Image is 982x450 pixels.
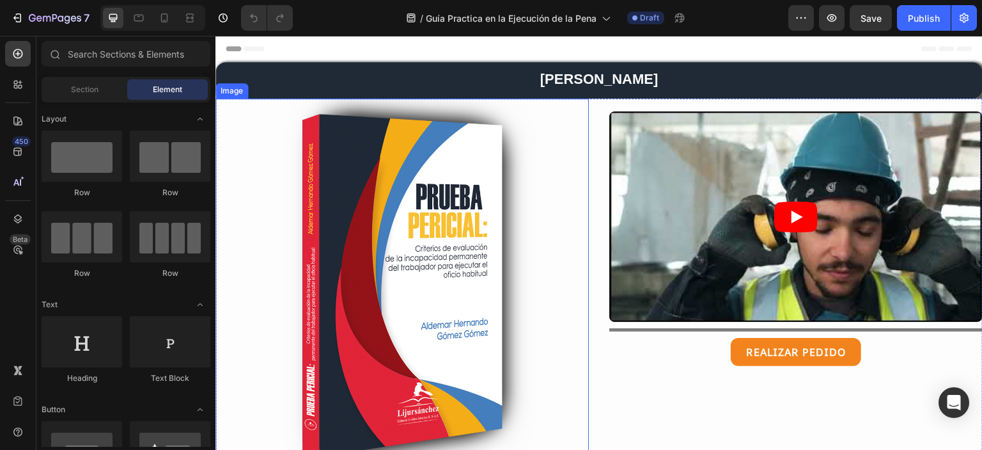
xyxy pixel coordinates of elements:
[42,113,66,125] span: Layout
[5,5,95,31] button: 7
[190,294,210,315] span: Toggle open
[531,307,630,326] p: REALIZAR PEDIDO
[420,12,423,25] span: /
[130,187,210,198] div: Row
[42,268,122,279] div: Row
[153,84,182,95] span: Element
[42,187,122,198] div: Row
[42,41,210,67] input: Search Sections & Elements
[12,136,31,147] div: 450
[84,10,90,26] p: 7
[559,166,602,197] button: Play
[10,234,31,245] div: Beta
[897,5,951,31] button: Publish
[42,373,122,384] div: Heading
[130,373,210,384] div: Text Block
[42,299,58,310] span: Text
[190,399,210,420] span: Toggle open
[861,13,882,24] span: Save
[42,404,65,415] span: Button
[939,387,969,418] div: Open Intercom Messenger
[640,12,659,24] span: Draft
[215,36,982,450] iframe: Design area
[850,5,892,31] button: Save
[130,268,210,279] div: Row
[190,109,210,129] span: Toggle open
[515,302,646,331] a: REALIZAR PEDIDO
[426,12,596,25] span: Guía Practica en la Ejecución de la Pena
[71,84,98,95] span: Section
[908,12,940,25] div: Publish
[241,5,293,31] div: Undo/Redo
